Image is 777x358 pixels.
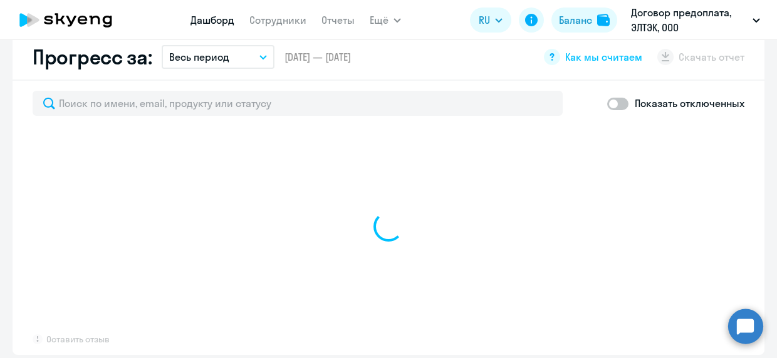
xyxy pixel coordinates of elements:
span: [DATE] — [DATE] [284,50,351,64]
p: Показать отключенных [635,96,744,111]
span: Ещё [370,13,388,28]
span: RU [479,13,490,28]
button: Балансbalance [551,8,617,33]
input: Поиск по имени, email, продукту или статусу [33,91,563,116]
a: Дашборд [190,14,234,26]
div: Баланс [559,13,592,28]
button: Весь период [162,45,274,69]
p: Договор предоплата, ЭЛТЭК, ООО [631,5,748,35]
h2: Прогресс за: [33,44,152,69]
button: RU [470,8,511,33]
a: Сотрудники [249,14,306,26]
p: Весь период [169,49,229,64]
span: Как мы считаем [565,50,642,64]
a: Отчеты [321,14,355,26]
button: Ещё [370,8,401,33]
img: balance [597,14,610,26]
button: Договор предоплата, ЭЛТЭК, ООО [625,5,766,35]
